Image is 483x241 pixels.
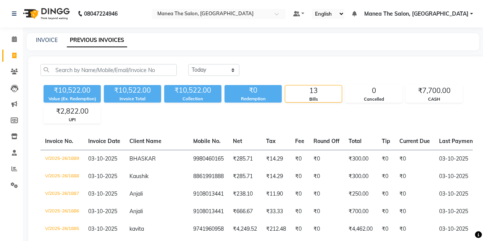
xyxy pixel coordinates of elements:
[228,220,262,238] td: ₹4,249.52
[309,203,344,220] td: ₹0
[88,208,117,215] span: 03-10-2025
[395,168,435,185] td: ₹0
[129,190,143,197] span: Anjali
[40,220,84,238] td: V/2025-26/1885
[129,138,162,145] span: Client Name
[291,150,309,168] td: ₹0
[88,225,117,232] span: 03-10-2025
[189,220,228,238] td: 9741960958
[164,85,221,96] div: ₹10,522.00
[40,168,84,185] td: V/2025-26/1888
[189,168,228,185] td: 8861991888
[164,96,221,102] div: Collection
[344,203,377,220] td: ₹700.00
[309,220,344,238] td: ₹0
[88,173,117,180] span: 03-10-2025
[88,138,120,145] span: Invoice Date
[189,185,228,203] td: 9108013441
[233,138,242,145] span: Net
[189,203,228,220] td: 9108013441
[228,203,262,220] td: ₹666.67
[40,203,84,220] td: V/2025-26/1886
[291,220,309,238] td: ₹0
[45,138,73,145] span: Invoice No.
[395,150,435,168] td: ₹0
[395,203,435,220] td: ₹0
[291,203,309,220] td: ₹0
[382,138,390,145] span: Tip
[377,203,395,220] td: ₹0
[262,185,291,203] td: ₹11.90
[88,190,117,197] span: 03-10-2025
[40,64,177,76] input: Search by Name/Mobile/Email/Invoice No
[19,3,72,24] img: logo
[40,150,84,168] td: V/2025-26/1889
[225,96,282,102] div: Redemption
[84,3,118,24] b: 08047224946
[309,185,344,203] td: ₹0
[262,150,291,168] td: ₹14.29
[395,220,435,238] td: ₹0
[346,85,402,96] div: 0
[377,168,395,185] td: ₹0
[228,150,262,168] td: ₹285.71
[285,96,342,103] div: Bills
[295,138,304,145] span: Fee
[104,85,161,96] div: ₹10,522.00
[364,10,468,18] span: Manea The Salon, [GEOGRAPHIC_DATA]
[399,138,430,145] span: Current Due
[349,138,362,145] span: Total
[129,173,149,180] span: Kaushik
[67,34,127,47] a: PREVIOUS INVOICES
[406,96,462,103] div: CASH
[129,225,144,232] span: kavita
[129,155,156,162] span: BHASKAR
[44,96,101,102] div: Value (Ex. Redemption)
[344,220,377,238] td: ₹4,462.00
[313,138,339,145] span: Round Off
[40,185,84,203] td: V/2025-26/1887
[344,185,377,203] td: ₹250.00
[291,185,309,203] td: ₹0
[193,138,221,145] span: Mobile No.
[377,150,395,168] td: ₹0
[344,168,377,185] td: ₹300.00
[36,37,58,43] a: INVOICE
[44,117,100,123] div: UPI
[189,150,228,168] td: 9980460165
[88,155,117,162] span: 03-10-2025
[344,150,377,168] td: ₹300.00
[291,168,309,185] td: ₹0
[346,96,402,103] div: Cancelled
[309,168,344,185] td: ₹0
[225,85,282,96] div: ₹0
[262,203,291,220] td: ₹33.33
[129,208,143,215] span: Anjali
[395,185,435,203] td: ₹0
[44,106,100,117] div: ₹2,822.00
[377,185,395,203] td: ₹0
[285,85,342,96] div: 13
[228,185,262,203] td: ₹238.10
[377,220,395,238] td: ₹0
[262,168,291,185] td: ₹14.29
[309,150,344,168] td: ₹0
[262,220,291,238] td: ₹212.48
[406,85,462,96] div: ₹7,700.00
[104,96,161,102] div: Invoice Total
[228,168,262,185] td: ₹285.71
[266,138,276,145] span: Tax
[44,85,101,96] div: ₹10,522.00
